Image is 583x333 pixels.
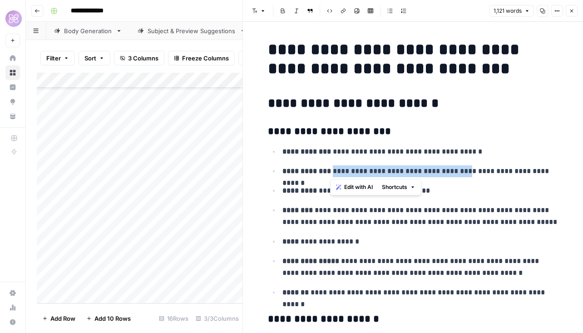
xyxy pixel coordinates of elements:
button: Filter [40,51,75,65]
button: Add Row [37,311,81,326]
a: Home [5,51,20,65]
button: Edit with AI [332,181,376,193]
button: Sort [79,51,110,65]
button: Add 10 Rows [81,311,136,326]
span: Filter [46,54,61,63]
span: Shortcuts [382,183,407,191]
span: 3 Columns [128,54,158,63]
a: Usage [5,300,20,315]
button: Shortcuts [378,181,419,193]
span: Sort [84,54,96,63]
button: Freeze Columns [168,51,235,65]
span: Edit with AI [344,183,373,191]
span: Add Row [50,314,75,323]
a: Subject & Preview Suggestions [130,22,254,40]
span: 1,121 words [494,7,522,15]
div: Subject & Preview Suggestions [148,26,236,35]
button: Workspace: HoneyLove [5,7,20,30]
a: Settings [5,286,20,300]
a: Opportunities [5,94,20,109]
div: 16 Rows [155,311,192,326]
div: 3/3 Columns [192,311,242,326]
a: Browse [5,65,20,80]
img: HoneyLove Logo [5,10,22,27]
div: Body Generation [64,26,112,35]
a: Your Data [5,109,20,124]
button: 3 Columns [114,51,164,65]
span: Freeze Columns [182,54,229,63]
button: 1,121 words [489,5,534,17]
span: Add 10 Rows [94,314,131,323]
button: Help + Support [5,315,20,329]
a: Body Generation [46,22,130,40]
a: Insights [5,80,20,94]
